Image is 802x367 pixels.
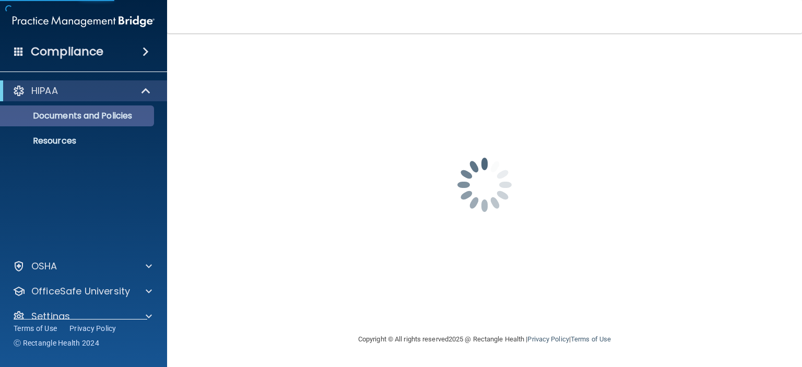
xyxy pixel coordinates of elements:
a: Settings [13,310,152,323]
a: OSHA [13,260,152,273]
p: Settings [31,310,70,323]
p: Resources [7,136,149,146]
h4: Compliance [31,44,103,59]
p: Documents and Policies [7,111,149,121]
img: spinner.e123f6fc.gif [432,133,537,237]
a: Terms of Use [571,335,611,343]
span: Ⓒ Rectangle Health 2024 [14,338,99,348]
div: Copyright © All rights reserved 2025 @ Rectangle Health | | [294,323,675,356]
p: HIPAA [31,85,58,97]
img: PMB logo [13,11,155,32]
p: OSHA [31,260,57,273]
a: Terms of Use [14,323,57,334]
a: Privacy Policy [69,323,116,334]
a: OfficeSafe University [13,285,152,298]
a: Privacy Policy [527,335,569,343]
p: OfficeSafe University [31,285,130,298]
a: HIPAA [13,85,151,97]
